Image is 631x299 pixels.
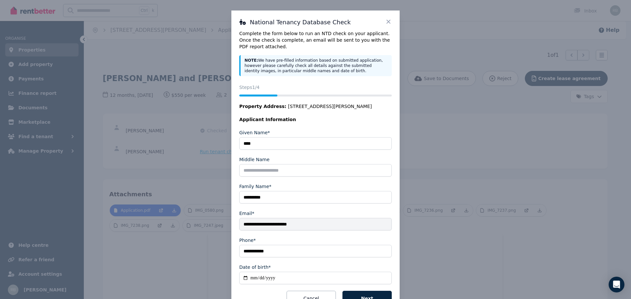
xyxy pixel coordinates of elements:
h3: National Tenancy Database Check [239,18,392,26]
label: Given Name* [239,129,270,136]
label: Email* [239,210,254,217]
p: Complete the form below to run an NTD check on your applicant. Once the check is complete, an ema... [239,30,392,50]
label: Phone* [239,237,256,244]
div: We have pre-filled information based on submitted application, however please carefully check all... [239,55,392,76]
legend: Applicant Information [239,116,392,123]
span: Property Address: [239,104,286,109]
strong: NOTE: [245,58,258,63]
label: Date of birth* [239,264,271,270]
span: [STREET_ADDRESS][PERSON_NAME] [288,103,372,110]
label: Family Name* [239,183,271,190]
p: Steps 1 /4 [239,84,392,91]
div: Open Intercom Messenger [609,277,624,292]
label: Middle Name [239,156,269,163]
